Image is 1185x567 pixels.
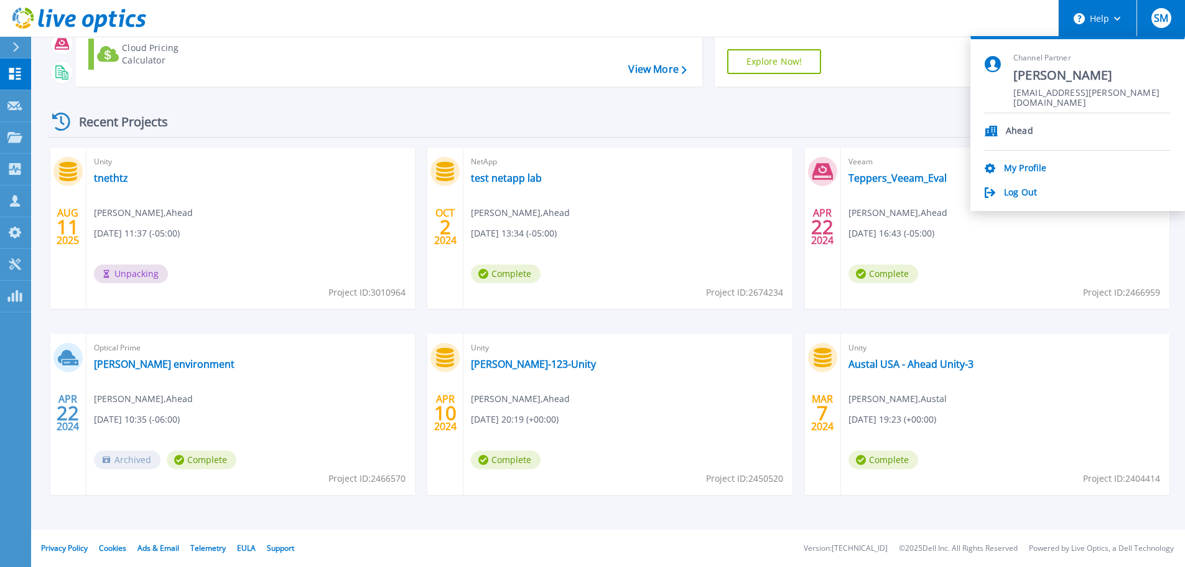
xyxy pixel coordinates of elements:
[190,543,226,553] a: Telemetry
[137,543,179,553] a: Ads & Email
[706,472,783,485] span: Project ID: 2450520
[471,358,596,370] a: [PERSON_NAME]-123-Unity
[471,227,557,240] span: [DATE] 13:34 (-05:00)
[848,227,934,240] span: [DATE] 16:43 (-05:00)
[328,472,406,485] span: Project ID: 2466570
[848,155,1162,169] span: Veeam
[94,341,407,355] span: Optical Prime
[848,451,918,469] span: Complete
[99,543,126,553] a: Cookies
[48,106,185,137] div: Recent Projects
[1083,286,1160,299] span: Project ID: 2466959
[1083,472,1160,485] span: Project ID: 2404414
[848,413,936,426] span: [DATE] 19:23 (+00:00)
[41,543,88,553] a: Privacy Policy
[94,172,128,184] a: tnethtz
[1004,163,1046,175] a: My Profile
[848,392,947,406] span: [PERSON_NAME] , Austal
[94,227,180,240] span: [DATE] 11:37 (-05:00)
[122,42,221,67] div: Cloud Pricing Calculator
[471,172,542,184] a: test netapp lab
[706,286,783,299] span: Project ID: 2674234
[94,155,407,169] span: Unity
[56,390,80,436] div: APR 2024
[237,543,256,553] a: EULA
[471,341,784,355] span: Unity
[811,222,834,232] span: 22
[628,63,686,75] a: View More
[57,408,79,418] span: 22
[811,390,834,436] div: MAR 2024
[440,222,451,232] span: 2
[727,49,822,74] a: Explore Now!
[848,172,947,184] a: Teppers_Veeam_Eval
[94,413,180,426] span: [DATE] 10:35 (-06:00)
[57,222,79,232] span: 11
[267,543,294,553] a: Support
[434,204,457,250] div: OCT 2024
[94,358,235,370] a: [PERSON_NAME] environment
[328,286,406,299] span: Project ID: 3010964
[434,390,457,436] div: APR 2024
[88,39,227,70] a: Cloud Pricing Calculator
[848,265,918,283] span: Complete
[471,206,570,220] span: [PERSON_NAME] , Ahead
[471,413,559,426] span: [DATE] 20:19 (+00:00)
[1029,545,1174,553] li: Powered by Live Optics, a Dell Technology
[94,451,160,469] span: Archived
[94,392,193,406] span: [PERSON_NAME] , Ahead
[434,408,457,418] span: 10
[471,451,541,469] span: Complete
[1004,187,1037,199] a: Log Out
[94,265,168,283] span: Unpacking
[1154,13,1168,23] span: SM
[471,392,570,406] span: [PERSON_NAME] , Ahead
[56,204,80,250] div: AUG 2025
[848,358,974,370] a: Austal USA - Ahead Unity-3
[1006,126,1033,138] p: Ahead
[1013,53,1171,63] span: Channel Partner
[471,155,784,169] span: NetApp
[94,206,193,220] span: [PERSON_NAME] , Ahead
[848,206,947,220] span: [PERSON_NAME] , Ahead
[471,265,541,283] span: Complete
[848,341,1162,355] span: Unity
[1013,88,1171,100] span: [EMAIL_ADDRESS][PERSON_NAME][DOMAIN_NAME]
[811,204,834,250] div: APR 2024
[899,545,1018,553] li: © 2025 Dell Inc. All Rights Reserved
[804,545,888,553] li: Version: [TECHNICAL_ID]
[1013,67,1171,84] span: [PERSON_NAME]
[817,408,828,418] span: 7
[167,451,236,469] span: Complete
